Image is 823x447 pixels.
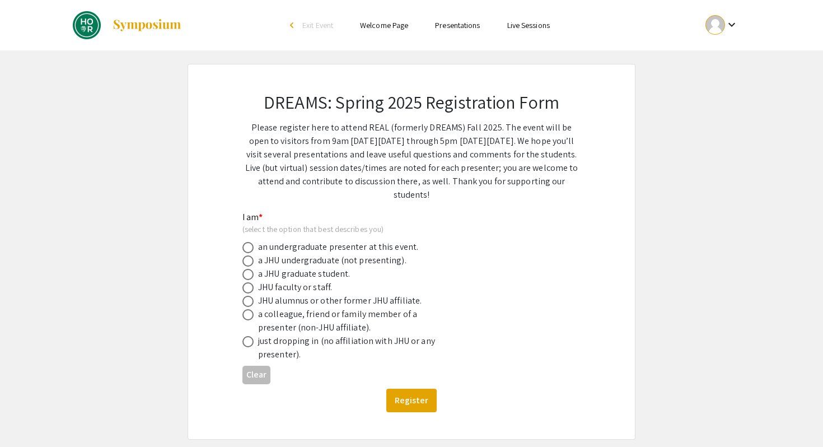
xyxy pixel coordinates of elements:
a: Presentations [435,20,480,30]
div: JHU alumnus or other former JHU affiliate. [258,294,422,308]
iframe: Chat [8,397,48,439]
div: (select the option that best describes you) [242,224,563,234]
mat-icon: Expand account dropdown [725,18,738,31]
div: a JHU graduate student. [258,267,350,281]
mat-label: I am [242,211,263,223]
p: Please register here to attend REAL (formerly DREAMS) Fall 2025. The event will be open to visito... [242,121,581,202]
a: JHU: REAL Fall 2025 (formerly DREAMS) [73,11,182,39]
img: Symposium by ForagerOne [112,18,182,32]
button: Register [386,389,437,412]
h2: DREAMS: Spring 2025 Registration Form [242,91,581,113]
div: just dropping in (no affiliation with JHU or any presenter). [258,334,454,361]
div: a colleague, friend or family member of a presenter (non-JHU affiliate). [258,308,454,334]
button: Expand account dropdown [694,12,750,38]
a: Live Sessions [507,20,550,30]
div: JHU faculty or staff. [258,281,332,294]
img: JHU: REAL Fall 2025 (formerly DREAMS) [73,11,101,39]
span: Exit Event [302,20,333,30]
div: an undergraduate presenter at this event. [258,240,418,254]
button: Clear [242,366,270,384]
div: arrow_back_ios [290,22,297,29]
div: a JHU undergraduate (not presenting). [258,254,406,267]
a: Welcome Page [360,20,408,30]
